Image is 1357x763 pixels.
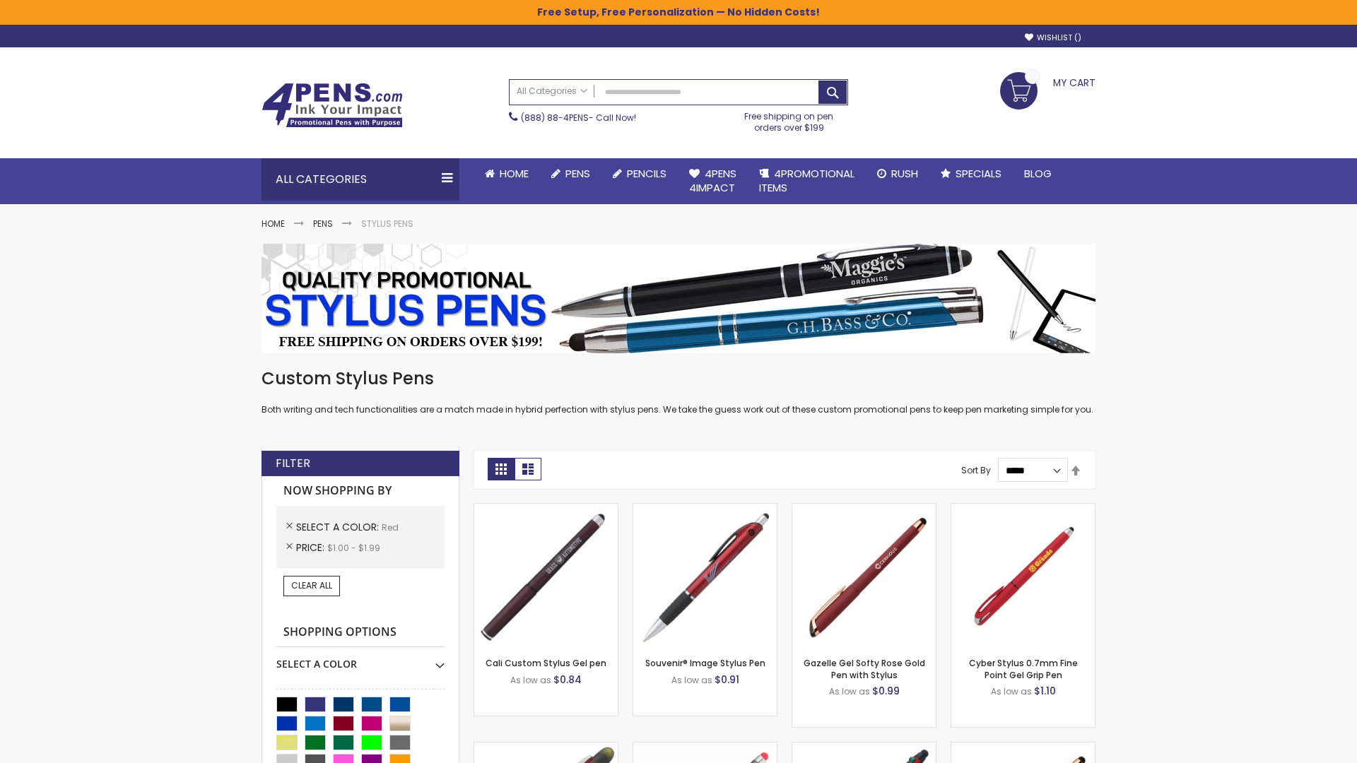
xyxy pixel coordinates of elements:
strong: Shopping Options [276,617,445,648]
img: Souvenir® Image Stylus Pen-Red [633,504,777,647]
span: $0.84 [553,673,582,687]
a: 4PROMOTIONALITEMS [748,158,866,204]
a: (888) 88-4PENS [521,112,589,124]
a: Specials [929,158,1013,189]
a: Home [262,218,285,230]
a: Wishlist [1025,32,1081,43]
span: All Categories [517,85,587,97]
a: Cyber Stylus 0.7mm Fine Point Gel Grip Pen-Red [951,503,1095,515]
span: Blog [1024,166,1052,181]
img: Cali Custom Stylus Gel pen-Red [474,504,618,647]
a: Souvenir® Jalan Highlighter Stylus Pen Combo-Red [474,742,618,754]
a: Cali Custom Stylus Gel pen [486,657,606,669]
span: $1.00 - $1.99 [327,542,380,554]
a: Orbitor 4 Color Assorted Ink Metallic Stylus Pens-Red [792,742,936,754]
label: Sort By [961,464,991,476]
strong: Now Shopping by [276,476,445,506]
a: 4Pens4impact [678,158,748,204]
img: Gazelle Gel Softy Rose Gold Pen with Stylus-Red [792,504,936,647]
a: Rush [866,158,929,189]
span: Price [296,540,327,555]
span: Select A Color [296,520,382,534]
span: $0.99 [872,684,900,698]
a: Souvenir® Image Stylus Pen-Red [633,503,777,515]
strong: Grid [488,458,515,480]
img: Stylus Pens [262,244,1095,353]
span: Red [382,521,399,533]
span: Specials [956,166,1001,181]
span: 4PROMOTIONAL ITEMS [759,166,854,195]
a: Cali Custom Stylus Gel pen-Red [474,503,618,515]
a: Cyber Stylus 0.7mm Fine Point Gel Grip Pen [969,657,1078,680]
a: Souvenir® Image Stylus Pen [645,657,765,669]
a: Clear All [283,576,340,596]
a: Pencils [601,158,678,189]
a: Gazelle Gel Softy Rose Gold Pen with Stylus [804,657,925,680]
span: As low as [991,685,1032,697]
a: Gazelle Gel Softy Rose Gold Pen with Stylus-Red [792,503,936,515]
a: Pens [540,158,601,189]
span: As low as [829,685,870,697]
strong: Stylus Pens [361,218,413,230]
h1: Custom Stylus Pens [262,367,1095,390]
a: Islander Softy Gel with Stylus - ColorJet Imprint-Red [633,742,777,754]
span: Pens [565,166,590,181]
a: Blog [1013,158,1063,189]
div: Select A Color [276,647,445,671]
img: 4Pens Custom Pens and Promotional Products [262,83,403,128]
span: - Call Now! [521,112,636,124]
span: Pencils [627,166,666,181]
a: Gazelle Gel Softy Rose Gold Pen with Stylus - ColorJet-Red [951,742,1095,754]
span: Home [500,166,529,181]
span: Clear All [291,579,332,591]
span: As low as [671,674,712,686]
div: Both writing and tech functionalities are a match made in hybrid perfection with stylus pens. We ... [262,367,1095,416]
span: 4Pens 4impact [689,166,736,195]
a: Home [474,158,540,189]
a: All Categories [510,80,594,103]
a: Pens [313,218,333,230]
span: As low as [510,674,551,686]
span: Rush [891,166,918,181]
img: Cyber Stylus 0.7mm Fine Point Gel Grip Pen-Red [951,504,1095,647]
div: All Categories [262,158,459,201]
span: $0.91 [715,673,739,687]
strong: Filter [276,456,310,471]
span: $1.10 [1034,684,1056,698]
div: Free shipping on pen orders over $199 [730,105,849,134]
